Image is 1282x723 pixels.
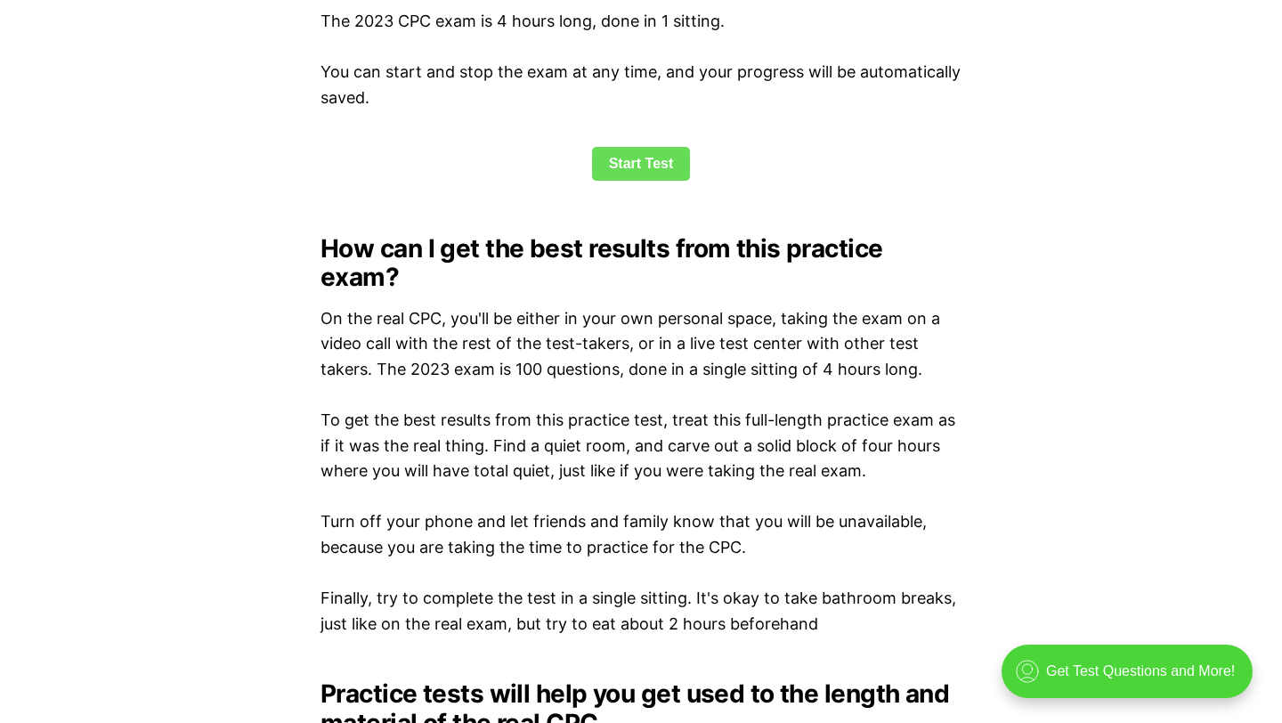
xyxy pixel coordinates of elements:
p: Turn off your phone and let friends and family know that you will be unavailable, because you are... [320,509,961,561]
p: To get the best results from this practice test, treat this full-length practice exam as if it wa... [320,408,961,484]
a: Start Test [592,147,691,181]
p: You can start and stop the exam at any time, and your progress will be automatically saved. [320,60,961,111]
iframe: portal-trigger [986,636,1282,723]
p: On the real CPC, you'll be either in your own personal space, taking the exam on a video call wit... [320,306,961,383]
p: The 2023 CPC exam is 4 hours long, done in 1 sitting. [320,9,961,35]
h2: How can I get the best results from this practice exam? [320,234,961,291]
p: Finally, try to complete the test in a single sitting. It's okay to take bathroom breaks, just li... [320,586,961,638]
